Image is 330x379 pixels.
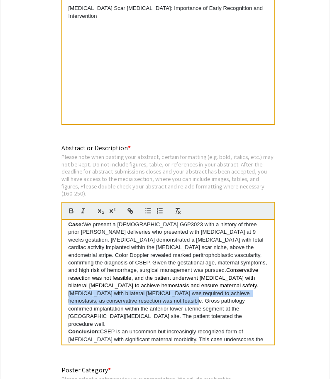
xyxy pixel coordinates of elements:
[68,221,268,290] p: We present a [DEMOGRAPHIC_DATA] G6P3023 with a history of three prior [PERSON_NAME] deliveries wh...
[68,328,268,366] p: CSEP is an uncommon but increasingly recognized form of [MEDICAL_DATA] with significant maternal ...
[61,366,111,374] mat-label: Poster Category
[68,328,100,335] strong: Conclusion:
[68,5,268,20] p: [MEDICAL_DATA] Scar [MEDICAL_DATA]: Importance of Early Recognition and Intervention
[61,144,131,152] mat-label: Abstract or Description
[6,342,35,373] iframe: Chat
[68,221,83,227] strong: Case:
[68,267,260,289] span: Conservative resection was not feasible, and the patient underwent [MEDICAL_DATA] with bilateral ...
[61,153,275,197] div: Please note when pasting your abstract, certain formatting (e.g. bold, italics, etc.) may not be ...
[68,290,268,328] p: [MEDICAL_DATA] with bilateral [MEDICAL_DATA] was required to achieve hemostasis, as conservative ...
